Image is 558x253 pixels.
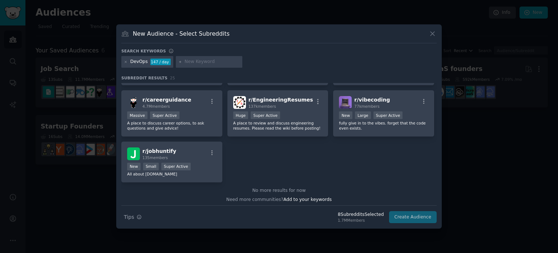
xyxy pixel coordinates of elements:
input: New Keyword [185,59,240,65]
span: 137k members [248,104,276,108]
div: 8 Subreddit s Selected [338,212,384,218]
img: vibecoding [339,96,352,109]
div: Super Active [251,111,280,119]
span: 77k members [354,104,379,108]
div: New [339,111,352,119]
span: Subreddit Results [121,75,167,80]
div: Need more communities? [121,194,437,203]
span: r/ EngineeringResumes [248,97,313,103]
div: Massive [127,111,147,119]
p: All about [DOMAIN_NAME] [127,171,217,177]
h3: Search keywords [121,48,166,54]
div: DevOps [130,59,148,65]
span: 25 [170,76,175,80]
div: New [127,163,141,170]
div: Super Active [373,111,403,119]
span: r/ jobhuntify [142,148,176,154]
div: No more results for now [121,187,437,194]
h3: New Audience - Select Subreddits [133,30,230,37]
div: 1.7M Members [338,218,384,223]
p: fully give in to the vibes. forget that the code even exists. [339,120,428,131]
span: r/ vibecoding [354,97,390,103]
img: careerguidance [127,96,140,109]
p: A place to review and discuss engineering resumes. Please read the wiki before posting! [233,120,323,131]
div: Super Active [161,163,191,170]
div: Super Active [150,111,179,119]
span: 4.7M members [142,104,170,108]
span: 135 members [142,155,168,160]
img: EngineeringResumes [233,96,246,109]
button: Tips [121,211,144,224]
span: Add to your keywords [283,197,332,202]
span: r/ careerguidance [142,97,191,103]
p: A place to discuss career options, to ask questions and give advice! [127,120,217,131]
div: Small [143,163,159,170]
div: Huge [233,111,248,119]
img: jobhuntify [127,147,140,160]
span: Tips [124,213,134,221]
div: 147 / day [150,59,171,65]
div: Large [355,111,371,119]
